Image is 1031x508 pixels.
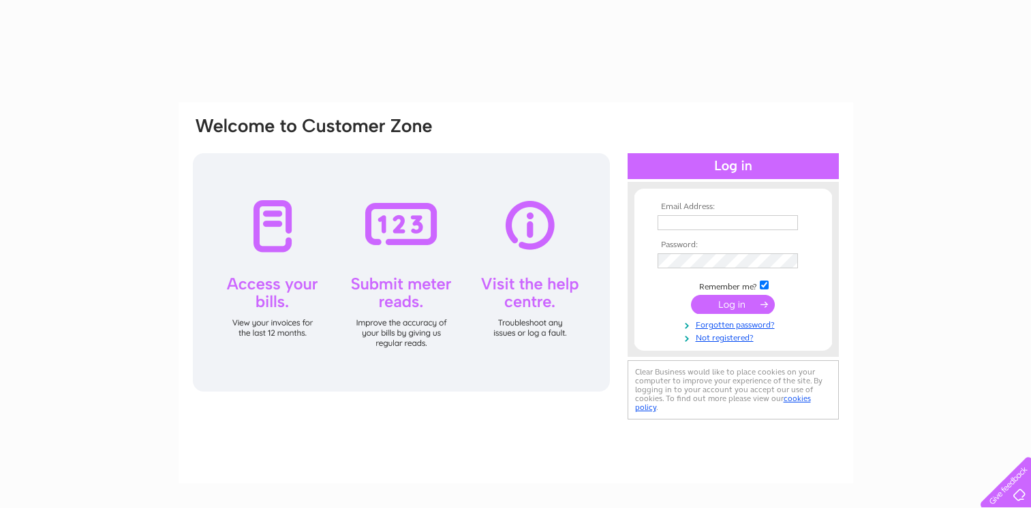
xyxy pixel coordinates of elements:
[635,394,811,412] a: cookies policy
[782,217,793,228] img: npw-badge-icon-locked.svg
[691,295,775,314] input: Submit
[658,330,812,343] a: Not registered?
[654,279,812,292] td: Remember me?
[654,202,812,212] th: Email Address:
[654,240,812,250] th: Password:
[782,255,793,266] img: npw-badge-icon-locked.svg
[658,317,812,330] a: Forgotten password?
[628,360,839,419] div: Clear Business would like to place cookies on your computer to improve your experience of the sit...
